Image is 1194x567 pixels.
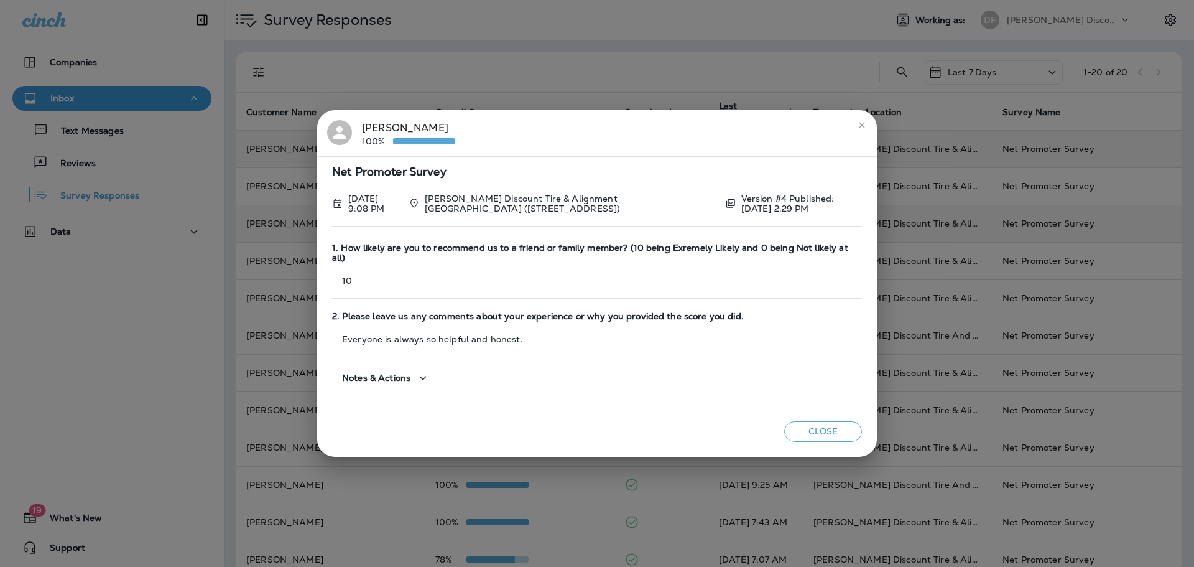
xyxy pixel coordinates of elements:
[332,243,862,264] span: 1. How likely are you to recommend us to a friend or family member? (10 being Exremely Likely and...
[784,421,862,442] button: Close
[741,194,862,213] p: Version #4 Published: [DATE] 2:29 PM
[332,334,862,344] p: Everyone is always so helpful and honest.
[852,115,872,135] button: close
[348,194,399,213] p: Aug 13, 2025 9:08 PM
[332,167,862,177] span: Net Promoter Survey
[362,120,455,146] div: [PERSON_NAME]
[332,360,440,396] button: Notes & Actions
[332,311,862,322] span: 2. Please leave us any comments about your experience or why you provided the score you did.
[342,373,410,383] span: Notes & Actions
[362,136,393,146] p: 100%
[332,276,862,286] p: 10
[425,194,715,213] p: [PERSON_NAME] Discount Tire & Alignment [GEOGRAPHIC_DATA] ([STREET_ADDRESS])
